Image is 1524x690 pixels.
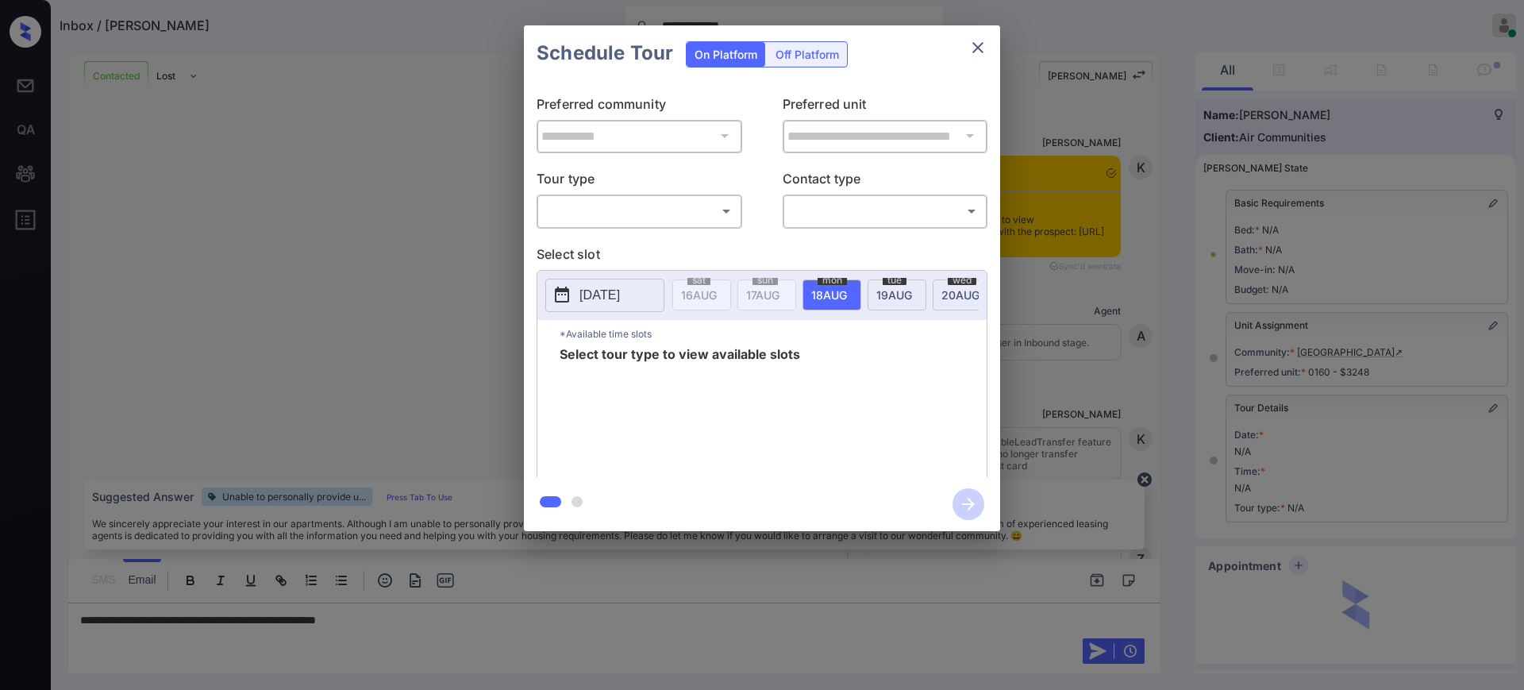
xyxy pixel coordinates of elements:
[933,279,991,310] div: date-select
[537,168,742,194] p: Tour type
[818,276,847,285] span: mon
[537,244,987,269] p: Select slot
[962,32,994,64] button: close
[876,288,912,302] span: 19 AUG
[783,94,988,119] p: Preferred unit
[802,279,861,310] div: date-select
[537,94,742,119] p: Preferred community
[941,288,979,302] span: 20 AUG
[687,42,765,67] div: On Platform
[868,279,926,310] div: date-select
[560,319,987,347] p: *Available time slots
[545,278,664,311] button: [DATE]
[768,42,847,67] div: Off Platform
[811,288,847,302] span: 18 AUG
[948,276,976,285] span: wed
[883,276,906,285] span: tue
[783,168,988,194] p: Contact type
[560,347,800,474] span: Select tour type to view available slots
[524,25,686,81] h2: Schedule Tour
[579,285,620,304] p: [DATE]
